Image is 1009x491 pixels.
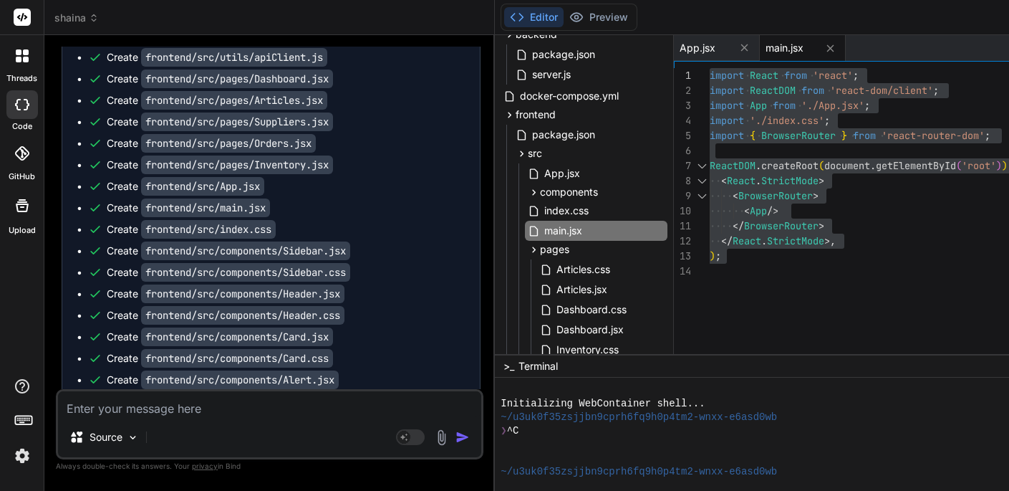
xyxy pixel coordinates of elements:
code: frontend/src/App.jsx [141,177,264,196]
span: server.js [531,66,572,83]
span: getElementById [876,159,956,172]
span: > [819,219,824,232]
span: . [755,159,761,172]
code: frontend/src/pages/Orders.jsx [141,134,316,153]
span: main.jsx [543,222,584,239]
span: . [761,234,767,247]
div: Click to collapse the range. [692,189,711,204]
span: /> [767,204,778,217]
span: from [784,69,807,82]
span: Dashboard.css [555,301,628,318]
span: import [710,99,744,112]
span: ( [956,159,962,172]
span: Articles.css [555,261,612,278]
span: 'react-dom/client' [830,84,933,97]
span: ) [710,249,715,262]
code: frontend/src/pages/Inventory.jsx [141,156,333,174]
span: < [721,174,727,187]
span: package.json [531,46,597,63]
span: ReactDOM [750,84,796,97]
div: 6 [674,143,691,158]
span: ; [985,129,990,142]
span: Initializing WebContainer shell... [501,397,705,411]
span: ; [824,114,830,127]
div: Create [107,179,264,194]
span: ( [819,159,824,172]
span: ❯ [501,424,506,438]
div: 7 [674,158,691,173]
span: } [841,129,847,142]
span: document [824,159,870,172]
code: frontend/src/components/Card.css [141,349,333,368]
label: Upload [9,224,36,237]
span: main.jsx [766,41,803,55]
span: createRoot [761,159,819,172]
span: App.jsx [680,41,715,55]
div: Create [107,93,327,108]
span: ; [933,84,939,97]
span: 'root' [962,159,996,172]
span: Terminal [518,359,558,373]
span: 'react' [813,69,853,82]
div: 12 [674,234,691,249]
div: Create [107,373,339,387]
span: 'react-router-dom' [882,129,985,142]
div: 3 [674,98,691,113]
span: . [870,159,876,172]
button: Preview [564,7,634,27]
span: shaina [54,11,99,25]
span: Inventory.css [555,341,620,358]
div: 14 [674,264,691,279]
span: index.css [543,202,590,219]
span: BrowserRouter [744,219,819,232]
span: package.json [531,126,597,143]
code: frontend/src/components/Card.jsx [141,328,333,346]
span: from [801,84,824,97]
div: 2 [674,83,691,98]
span: React [750,69,778,82]
code: frontend/src/pages/Dashboard.jsx [141,70,333,88]
span: Articles.jsx [555,281,609,298]
label: threads [6,72,37,85]
code: frontend/src/components/Alert.jsx [141,371,339,389]
div: Click to collapse the range. [692,173,711,189]
span: privacy [192,462,218,470]
div: 9 [674,189,691,204]
code: frontend/src/main.jsx [141,199,270,217]
code: frontend/src/components/Sidebar.css [141,263,350,282]
img: Pick Models [127,432,139,444]
span: Dashboard.jsx [555,321,625,338]
div: Create [107,265,350,280]
div: 4 [674,113,691,128]
div: 1 [674,68,691,83]
div: Create [107,330,333,344]
div: Create [107,158,333,172]
span: </ [733,219,744,232]
img: icon [455,430,470,444]
div: Create [107,115,333,129]
span: > [819,174,824,187]
span: docker-compose.yml [518,87,620,105]
span: StrictMode [761,174,819,187]
span: ; [864,99,870,112]
img: attachment [433,429,450,446]
span: < [733,189,738,202]
span: from [773,99,796,112]
div: Create [107,222,276,237]
code: frontend/src/index.css [141,220,276,239]
div: Click to collapse the range. [692,158,711,173]
img: settings [10,444,34,468]
span: components [540,185,598,199]
span: import [710,69,744,82]
div: Create [107,351,333,366]
div: Create [107,308,344,323]
code: frontend/src/pages/Articles.jsx [141,91,327,110]
span: ReactDOM [710,159,755,172]
span: App.jsx [543,165,581,182]
p: Always double-check its answers. Your in Bind [56,459,483,473]
span: </ [721,234,733,247]
code: frontend/src/components/Sidebar.jsx [141,242,350,260]
code: frontend/src/utils/apiClient.js [141,48,327,67]
span: './App.jsx' [801,99,864,112]
span: > [813,189,819,202]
